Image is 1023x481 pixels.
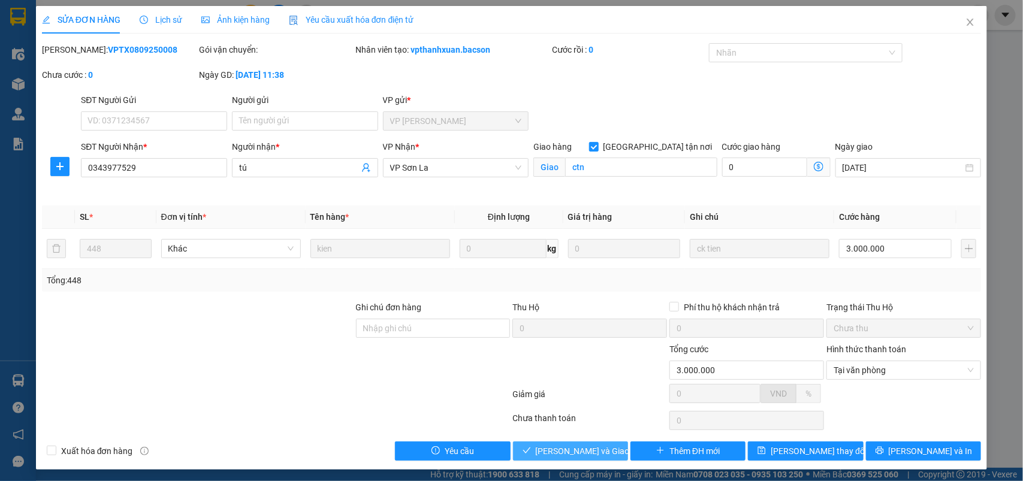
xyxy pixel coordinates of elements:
button: plusThêm ĐH mới [630,441,746,461]
button: printer[PERSON_NAME] và In [866,441,981,461]
span: Thêm ĐH mới [669,444,720,458]
input: Ghi chú đơn hàng [356,319,511,338]
span: kg [547,239,559,258]
button: save[PERSON_NAME] thay đổi [748,441,863,461]
input: VD: Bàn, Ghế [310,239,450,258]
span: Tại văn phòng [834,361,974,379]
span: user-add [361,163,371,173]
th: Ghi chú [685,205,834,229]
span: dollar-circle [814,162,823,171]
span: Giao [533,158,565,177]
span: Chưa thu [834,319,974,337]
span: clock-circle [140,16,148,24]
span: Tổng cước [669,344,708,354]
input: Ghi Chú [690,239,829,258]
div: Chưa thanh toán [512,412,669,432]
div: VP gửi [383,93,529,107]
span: VP Thanh Xuân [390,112,522,130]
span: printer [876,446,884,456]
span: plus [656,446,665,456]
div: Chưa cước : [42,68,197,81]
label: Ghi chú đơn hàng [356,302,422,312]
button: exclamation-circleYêu cầu [395,441,510,461]
span: check [523,446,531,456]
span: Cước hàng [839,212,880,222]
div: Tổng: 448 [47,274,396,287]
span: VP Sơn La [390,159,522,177]
button: plus [50,157,70,176]
span: Yêu cầu [445,444,474,458]
div: Giảm giá [512,388,669,409]
label: Cước giao hàng [722,142,781,152]
span: SỬA ĐƠN HÀNG [42,15,120,25]
div: Gói vận chuyển: [199,43,354,56]
img: icon [289,16,298,25]
span: Phí thu hộ khách nhận trả [679,301,784,314]
input: 0 [568,239,681,258]
span: picture [201,16,210,24]
div: Ngày GD: [199,68,354,81]
span: edit [42,16,50,24]
span: [PERSON_NAME] và Giao hàng [536,444,651,458]
b: 0 [589,45,593,55]
div: SĐT Người Nhận [81,140,227,153]
span: Giá trị hàng [568,212,612,222]
span: Đơn vị tính [161,212,206,222]
span: [PERSON_NAME] và In [889,444,973,458]
button: Close [953,6,987,40]
div: [PERSON_NAME]: [42,43,197,56]
span: Tên hàng [310,212,349,222]
span: Định lượng [488,212,530,222]
div: Cước rồi : [552,43,707,56]
div: Người gửi [232,93,378,107]
span: save [758,446,766,456]
div: SĐT Người Gửi [81,93,227,107]
span: exclamation-circle [431,446,440,456]
b: [DATE] 11:38 [236,70,284,80]
span: info-circle [140,447,149,455]
span: Ảnh kiện hàng [201,15,270,25]
span: VND [770,389,787,398]
span: plus [51,162,69,171]
span: Yêu cầu xuất hóa đơn điện tử [289,15,414,25]
button: plus [961,239,976,258]
span: close [965,17,975,27]
span: SL [80,212,89,222]
span: Khác [168,240,294,258]
span: Xuất hóa đơn hàng [56,444,138,458]
span: % [805,389,811,398]
span: Lịch sử [140,15,182,25]
b: 0 [88,70,93,80]
span: [GEOGRAPHIC_DATA] tận nơi [599,140,717,153]
span: [PERSON_NAME] thay đổi [771,444,867,458]
span: Giao hàng [533,142,572,152]
div: Người nhận [232,140,378,153]
input: Giao tận nơi [565,158,717,177]
b: vpthanhxuan.bacson [411,45,491,55]
button: delete [47,239,66,258]
div: Trạng thái Thu Hộ [826,301,981,314]
label: Ngày giao [835,142,873,152]
span: VP Nhận [383,142,416,152]
label: Hình thức thanh toán [826,344,906,354]
input: Ngày giao [843,161,964,174]
b: VPTX0809250008 [108,45,177,55]
div: Nhân viên tạo: [356,43,550,56]
span: Thu Hộ [512,302,539,312]
input: Cước giao hàng [722,158,807,177]
button: check[PERSON_NAME] và Giao hàng [513,441,628,461]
